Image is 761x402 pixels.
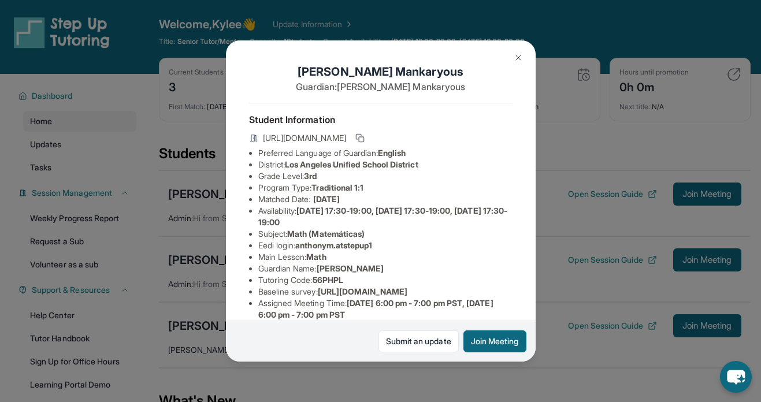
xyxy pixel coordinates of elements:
[287,229,365,239] span: Math (Matemáticas)
[304,171,317,181] span: 3rd
[249,113,513,126] h4: Student Information
[249,80,513,94] p: Guardian: [PERSON_NAME] Mankaryous
[318,286,407,296] span: [URL][DOMAIN_NAME]
[258,170,513,182] li: Grade Level:
[295,240,372,250] span: anthonym.atstepup1
[258,251,513,263] li: Main Lesson :
[249,64,513,80] h1: [PERSON_NAME] Mankaryous
[317,263,384,273] span: [PERSON_NAME]
[463,330,526,352] button: Join Meeting
[258,182,513,193] li: Program Type:
[263,132,346,144] span: [URL][DOMAIN_NAME]
[258,298,493,319] span: [DATE] 6:00 pm - 7:00 pm PST, [DATE] 6:00 pm - 7:00 pm PST
[514,53,523,62] img: Close Icon
[353,131,367,145] button: Copy link
[313,275,343,285] span: 56PHPL
[258,206,508,227] span: [DATE] 17:30-19:00, [DATE] 17:30-19:00, [DATE] 17:30-19:00
[313,194,340,204] span: [DATE]
[258,297,513,321] li: Assigned Meeting Time :
[258,147,513,159] li: Preferred Language of Guardian:
[258,240,513,251] li: Eedi login :
[258,205,513,228] li: Availability:
[258,263,513,274] li: Guardian Name :
[378,148,406,158] span: English
[311,183,363,192] span: Traditional 1:1
[306,252,326,262] span: Math
[378,330,459,352] a: Submit an update
[285,159,418,169] span: Los Angeles Unified School District
[258,286,513,297] li: Baseline survey :
[258,228,513,240] li: Subject :
[258,274,513,286] li: Tutoring Code :
[258,193,513,205] li: Matched Date:
[258,159,513,170] li: District:
[720,361,752,393] button: chat-button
